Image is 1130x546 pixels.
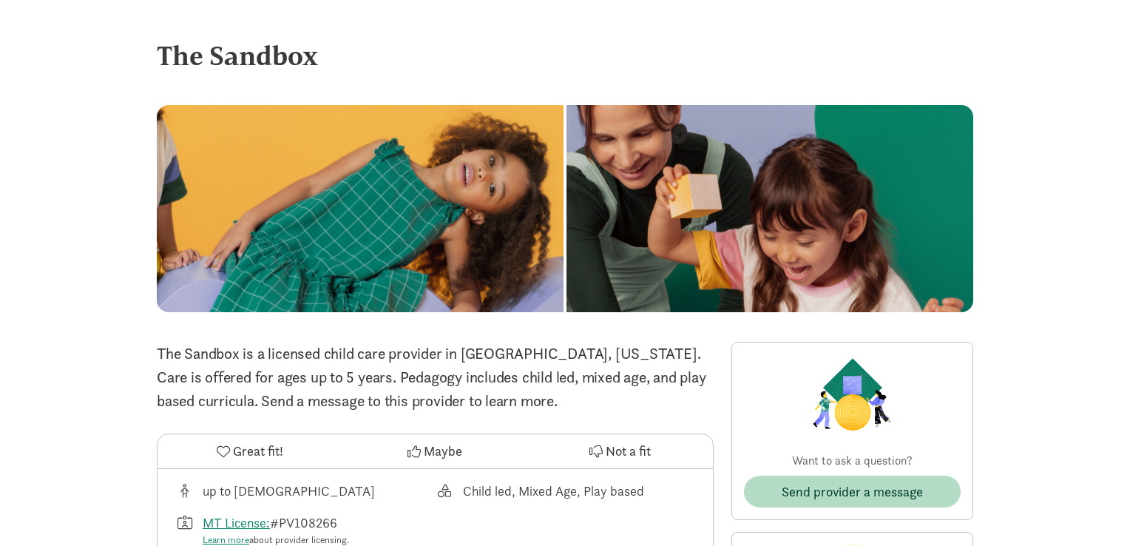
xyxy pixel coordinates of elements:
[157,36,973,75] div: The Sandbox
[744,452,961,470] p: Want to ask a question?
[436,481,696,501] div: This provider's education philosophy
[342,434,527,468] button: Maybe
[203,514,270,531] a: MT License:
[203,533,249,546] a: Learn more
[606,441,651,461] span: Not a fit
[233,441,283,461] span: Great fit!
[157,342,714,413] p: The Sandbox is a licensed child care provider in [GEOGRAPHIC_DATA], [US_STATE]. Care is offered f...
[782,482,923,502] span: Send provider a message
[809,354,895,434] img: Provider logo
[175,481,436,501] div: Age range for children that this provider cares for
[203,481,375,501] div: up to [DEMOGRAPHIC_DATA]
[158,434,342,468] button: Great fit!
[744,476,961,508] button: Send provider a message
[528,434,713,468] button: Not a fit
[463,481,644,501] div: Child led, Mixed Age, Play based
[424,441,462,461] span: Maybe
